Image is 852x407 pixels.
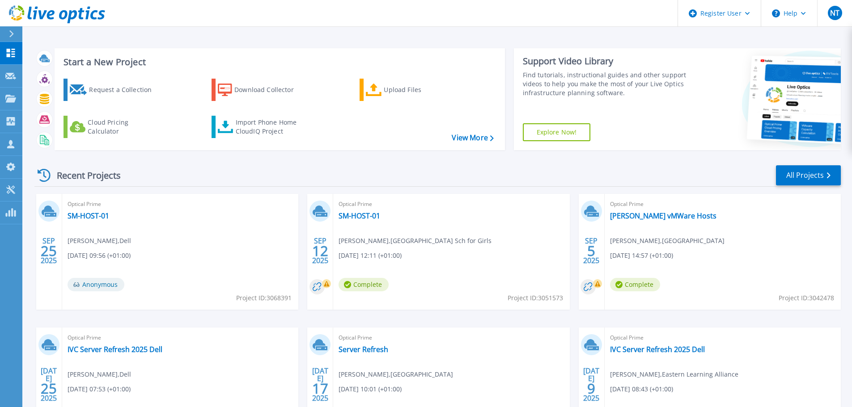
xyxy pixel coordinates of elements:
a: IVC Server Refresh 2025 Dell [610,345,705,354]
span: Optical Prime [339,333,564,343]
div: Cloud Pricing Calculator [88,118,159,136]
span: [DATE] 08:43 (+01:00) [610,384,673,394]
a: Cloud Pricing Calculator [64,116,163,138]
span: [PERSON_NAME] , Eastern Learning Alliance [610,369,738,379]
a: Download Collector [212,79,311,101]
span: Optical Prime [610,199,835,209]
span: Optical Prime [339,199,564,209]
div: [DATE] 2025 [312,368,329,401]
div: Upload Files [384,81,455,99]
div: [DATE] 2025 [40,368,57,401]
div: SEP 2025 [312,235,329,267]
span: [PERSON_NAME] , Dell [68,369,131,379]
a: SM-HOST-01 [339,211,380,220]
span: Complete [610,278,660,291]
span: 5 [587,247,595,255]
span: Optical Prime [68,199,293,209]
div: Download Collector [234,81,306,99]
span: 25 [41,385,57,392]
span: [PERSON_NAME] , Dell [68,236,131,246]
a: View More [452,134,493,142]
span: Complete [339,278,389,291]
span: [DATE] 07:53 (+01:00) [68,384,131,394]
span: Project ID: 3068391 [236,293,292,303]
span: Optical Prime [68,333,293,343]
span: 17 [312,385,328,392]
span: [DATE] 09:56 (+01:00) [68,251,131,260]
span: [DATE] 10:01 (+01:00) [339,384,402,394]
a: SM-HOST-01 [68,211,109,220]
a: Server Refresh [339,345,388,354]
a: All Projects [776,165,841,185]
div: SEP 2025 [40,235,57,267]
span: [PERSON_NAME] , [GEOGRAPHIC_DATA] [339,369,453,379]
div: Recent Projects [34,164,133,186]
div: Support Video Library [523,55,690,67]
h3: Start a New Project [64,57,493,67]
span: [PERSON_NAME] , [GEOGRAPHIC_DATA] Sch for Girls [339,236,492,246]
div: Request a Collection [89,81,161,99]
a: Upload Files [360,79,459,101]
a: [PERSON_NAME] vMWare Hosts [610,211,716,220]
span: Project ID: 3051573 [508,293,563,303]
span: 12 [312,247,328,255]
span: 25 [41,247,57,255]
a: Request a Collection [64,79,163,101]
span: Project ID: 3042478 [779,293,834,303]
a: IVC Server Refresh 2025 Dell [68,345,162,354]
span: [PERSON_NAME] , [GEOGRAPHIC_DATA] [610,236,725,246]
div: [DATE] 2025 [583,368,600,401]
div: Find tutorials, instructional guides and other support videos to help you make the most of your L... [523,71,690,97]
span: [DATE] 14:57 (+01:00) [610,251,673,260]
span: Optical Prime [610,333,835,343]
div: Import Phone Home CloudIQ Project [236,118,305,136]
div: SEP 2025 [583,235,600,267]
a: Explore Now! [523,123,591,141]
span: Anonymous [68,278,124,291]
span: 9 [587,385,595,392]
span: NT [830,9,839,17]
span: [DATE] 12:11 (+01:00) [339,251,402,260]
